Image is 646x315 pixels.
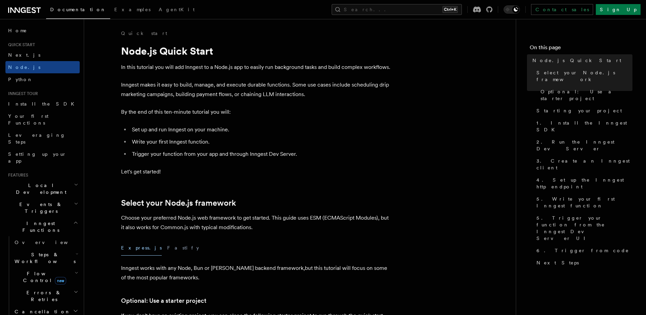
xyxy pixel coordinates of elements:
a: 1. Install the Inngest SDK [534,117,632,136]
span: Setting up your app [8,151,66,164]
kbd: Ctrl+K [443,6,458,13]
span: Python [8,77,33,82]
a: Select your Node.js framework [534,67,632,86]
span: Inngest Functions [5,220,73,234]
span: Next.js [8,52,40,58]
a: Install the SDK [5,98,80,110]
button: Toggle dark mode [504,5,520,14]
button: Search...Ctrl+K [332,4,462,15]
a: 3. Create an Inngest client [534,155,632,174]
span: Quick start [5,42,35,48]
a: 4. Set up the Inngest http endpoint [534,174,632,193]
p: Inngest works with any Node, Bun or [PERSON_NAME] backend framework,but this tutorial will focus ... [121,263,392,282]
span: 2. Run the Inngest Dev Server [536,138,632,152]
a: Next.js [5,49,80,61]
span: 5. Write your first Inngest function [536,196,632,209]
span: Examples [114,7,151,12]
span: Node.js [8,64,40,70]
a: Sign Up [596,4,641,15]
p: Inngest makes it easy to build, manage, and execute durable functions. Some use cases include sch... [121,80,392,99]
span: Overview [15,240,84,245]
button: Flow Controlnew [12,267,80,286]
button: Express.js [121,240,162,256]
button: Errors & Retries [12,286,80,305]
p: In this tutorial you will add Inngest to a Node.js app to easily run background tasks and build c... [121,62,392,72]
span: 3. Create an Inngest client [536,157,632,171]
a: Documentation [46,2,110,19]
span: Cancellation [12,308,71,315]
span: Optional: Use a starter project [541,88,632,102]
a: Optional: Use a starter project [538,86,632,105]
span: Local Development [5,182,74,196]
a: Starting your project [534,105,632,117]
a: Overview [12,236,80,248]
a: 5. Write your first Inngest function [534,193,632,212]
a: Home [5,24,80,37]
span: Events & Triggers [5,201,74,215]
a: Leveraging Steps [5,129,80,148]
span: Home [8,27,27,34]
span: Your first Functions [8,113,48,126]
a: Node.js Quick Start [530,54,632,67]
span: 5. Trigger your function from the Inngest Dev Server UI [536,215,632,242]
span: Documentation [50,7,106,12]
span: Steps & Workflows [12,251,76,265]
span: Next Steps [536,259,579,266]
span: Starting your project [536,107,622,114]
h1: Node.js Quick Start [121,45,392,57]
a: Optional: Use a starter project [121,296,207,305]
button: Events & Triggers [5,198,80,217]
a: Node.js [5,61,80,73]
span: Install the SDK [8,101,78,107]
a: 6. Trigger from code [534,244,632,257]
span: Select your Node.js framework [536,69,632,83]
a: Setting up your app [5,148,80,167]
span: Flow Control [12,270,75,284]
li: Write your first Inngest function. [130,137,392,147]
span: Node.js Quick Start [532,57,621,64]
a: Quick start [121,30,167,37]
a: Contact sales [531,4,593,15]
button: Fastify [167,240,199,256]
a: AgentKit [155,2,199,18]
span: 1. Install the Inngest SDK [536,119,632,133]
span: Leveraging Steps [8,132,65,145]
a: 5. Trigger your function from the Inngest Dev Server UI [534,212,632,244]
p: Let's get started! [121,167,392,177]
span: new [55,277,66,284]
span: AgentKit [159,7,195,12]
a: Next Steps [534,257,632,269]
a: Python [5,73,80,86]
span: Features [5,172,28,178]
button: Steps & Workflows [12,248,80,267]
h4: On this page [530,43,632,54]
a: 2. Run the Inngest Dev Server [534,136,632,155]
span: Errors & Retries [12,289,74,303]
a: Select your Node.js framework [121,198,236,208]
button: Inngest Functions [5,217,80,236]
p: Choose your preferred Node.js web framework to get started. This guide uses ESM (ECMAScript Modul... [121,213,392,232]
li: Trigger your function from your app and through Inngest Dev Server. [130,149,392,159]
span: 4. Set up the Inngest http endpoint [536,177,632,190]
span: Inngest tour [5,91,38,96]
p: By the end of this ten-minute tutorial you will: [121,107,392,117]
a: Examples [110,2,155,18]
span: 6. Trigger from code [536,247,629,254]
a: Your first Functions [5,110,80,129]
button: Local Development [5,179,80,198]
li: Set up and run Inngest on your machine. [130,125,392,134]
